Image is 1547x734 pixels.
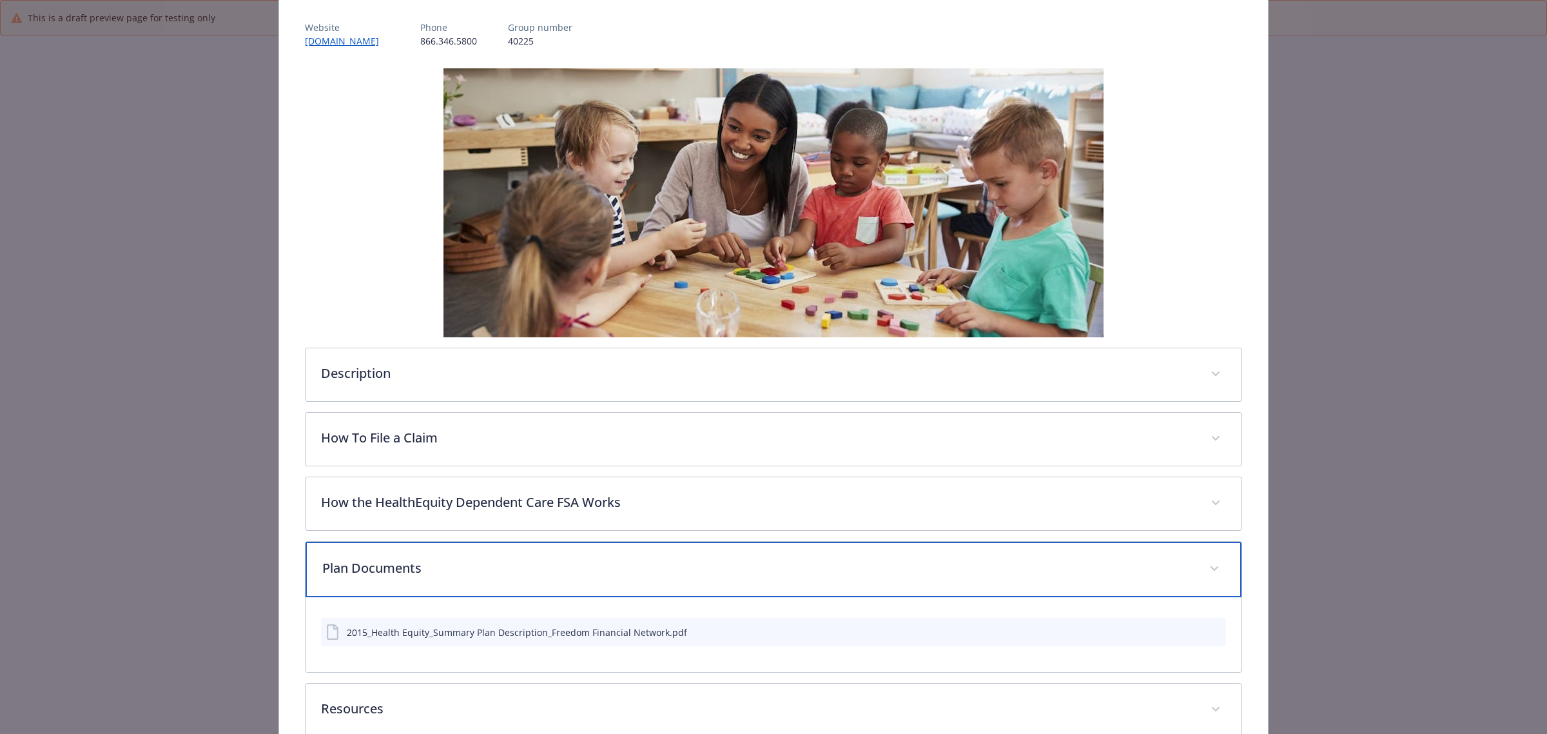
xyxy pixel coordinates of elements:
[306,413,1241,466] div: How To File a Claim
[306,477,1241,530] div: How the HealthEquity Dependent Care FSA Works
[321,493,1195,512] p: How the HealthEquity Dependent Care FSA Works
[322,559,1194,578] p: Plan Documents
[321,699,1195,719] p: Resources
[305,21,389,34] p: Website
[443,68,1104,337] img: banner
[306,348,1241,401] div: Description
[508,34,572,48] p: 40225
[1209,626,1221,639] button: preview file
[305,35,389,47] a: [DOMAIN_NAME]
[306,542,1241,597] div: Plan Documents
[347,626,687,639] div: 2015_Health Equity_Summary Plan Description_Freedom Financial Network.pdf
[321,428,1195,448] p: How To File a Claim
[420,34,477,48] p: 866.346.5800
[420,21,477,34] p: Phone
[1189,626,1199,639] button: download file
[508,21,572,34] p: Group number
[306,597,1241,672] div: Plan Documents
[321,364,1195,383] p: Description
